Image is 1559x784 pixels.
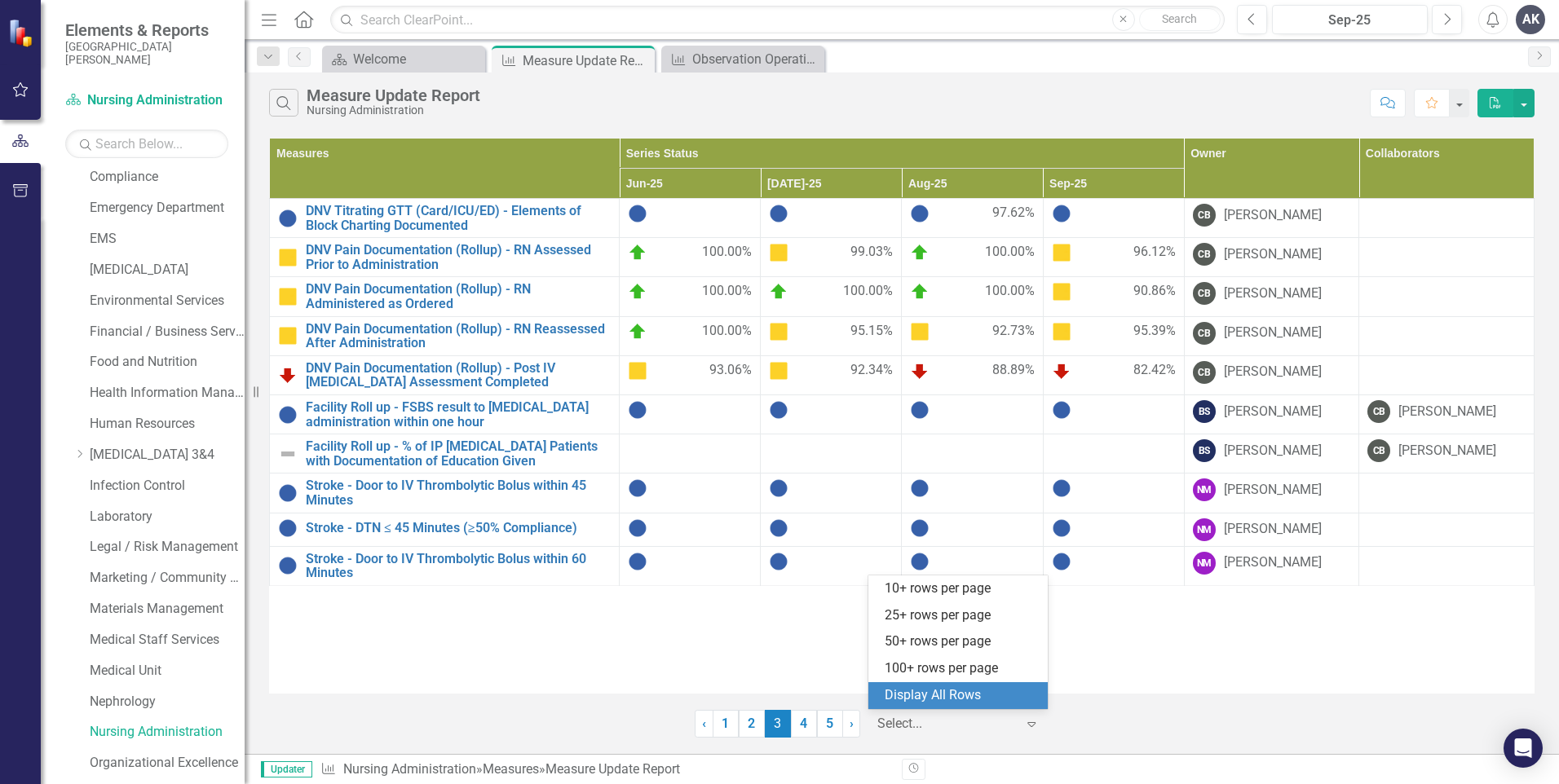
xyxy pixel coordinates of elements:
img: No Information [769,552,788,571]
span: Elements & Reports [65,20,228,40]
div: Nursing Administration [307,104,480,117]
img: On Target [769,282,788,302]
span: 95.15% [850,322,893,341]
td: Double-Click to Edit Right Click for Context Menu [270,546,620,585]
a: Measures [483,761,539,777]
img: Caution [769,243,788,262]
div: [PERSON_NAME] [1224,206,1322,225]
td: Double-Click to Edit [1043,394,1184,434]
td: Double-Click to Edit [1043,434,1184,473]
a: [MEDICAL_DATA] 3&4 [90,446,245,465]
div: Welcome [353,49,481,69]
img: No Information [769,400,788,420]
img: Caution [1052,243,1071,262]
img: No Information [769,478,788,498]
img: Caution [910,322,930,341]
span: 96.12% [1133,243,1176,262]
span: 97.62% [992,204,1035,223]
td: Double-Click to Edit Right Click for Context Menu [270,513,620,546]
img: Not Defined [278,444,298,464]
div: [PERSON_NAME] [1398,403,1496,421]
span: 100.00% [843,282,893,302]
img: No Information [1052,552,1071,571]
a: Facility Roll up - FSBS result to [MEDICAL_DATA] administration within one hour [306,400,611,429]
td: Double-Click to Edit Right Click for Context Menu [270,473,620,513]
img: No Information [769,204,788,223]
button: AK [1516,5,1545,34]
div: » » [320,760,890,779]
div: [PERSON_NAME] [1224,553,1322,572]
img: Caution [278,248,298,267]
img: No Information [628,518,647,538]
span: 90.86% [1133,282,1176,302]
a: Legal / Risk Management [90,538,245,557]
div: [PERSON_NAME] [1224,363,1322,381]
input: Search Below... [65,130,228,158]
img: No Information [1052,400,1071,420]
a: DNV Titrating GTT (Card/ICU/ED) - Elements of Block Charting Documented [306,204,611,232]
div: BS [1193,400,1216,423]
div: [PERSON_NAME] [1398,442,1496,460]
div: CB [1193,204,1216,227]
a: Marketing / Community Services [90,569,245,588]
td: Double-Click to Edit Right Click for Context Menu [270,434,620,473]
div: CB [1193,243,1216,266]
div: 50+ rows per page [885,632,1038,651]
a: Organizational Excellence [90,754,245,773]
a: Compliance [90,168,245,187]
a: 1 [713,710,739,738]
div: 25+ rows per page [885,606,1038,625]
a: Welcome [326,49,481,69]
img: No Information [628,400,647,420]
div: Observation Operations [692,49,820,69]
img: Below Plan [910,361,930,381]
div: Sep-25 [1278,11,1422,30]
div: CB [1193,282,1216,305]
img: No Information [1052,518,1071,538]
span: 100.00% [985,282,1035,302]
a: Infection Control [90,477,245,496]
div: CB [1193,361,1216,384]
img: ClearPoint Strategy [8,18,37,46]
img: No Information [910,518,930,538]
img: Caution [769,361,788,381]
a: Stroke - Door to IV Thrombolytic Bolus within 60 Minutes [306,552,611,580]
a: Emergency Department [90,199,245,218]
div: 10+ rows per page [885,579,1038,598]
div: NM [1193,478,1216,501]
img: No Information [910,400,930,420]
span: 100.00% [702,243,752,262]
span: 100.00% [702,322,752,341]
a: Nursing Administration [65,91,228,110]
a: Environmental Services [90,292,245,311]
div: CB [1367,439,1390,462]
span: Updater [261,761,312,777]
div: Measure Update Report [545,761,680,777]
img: Caution [278,287,298,306]
img: Caution [769,322,788,341]
button: Search [1139,8,1221,31]
span: 92.73% [992,322,1035,341]
a: Food and Nutrition [90,353,245,372]
img: On Target [910,243,930,262]
td: Double-Click to Edit Right Click for Context Menu [270,277,620,316]
span: 82.42% [1133,361,1176,381]
a: Nephrology [90,693,245,711]
img: Below Plan [278,365,298,385]
a: Health Information Management [90,384,245,403]
a: Medical Staff Services [90,631,245,650]
img: No Information [278,405,298,425]
span: 92.34% [850,361,893,381]
div: CB [1193,322,1216,345]
img: No Information [910,552,930,571]
span: 3 [765,710,791,738]
img: Caution [628,361,647,381]
div: BS [1193,439,1216,462]
td: Double-Click to Edit [902,394,1043,434]
span: 95.39% [1133,322,1176,341]
img: No Information [769,518,788,538]
a: 5 [817,710,843,738]
td: Double-Click to Edit Right Click for Context Menu [270,355,620,394]
a: Medical Unit [90,662,245,680]
td: Double-Click to Edit Right Click for Context Menu [270,238,620,277]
